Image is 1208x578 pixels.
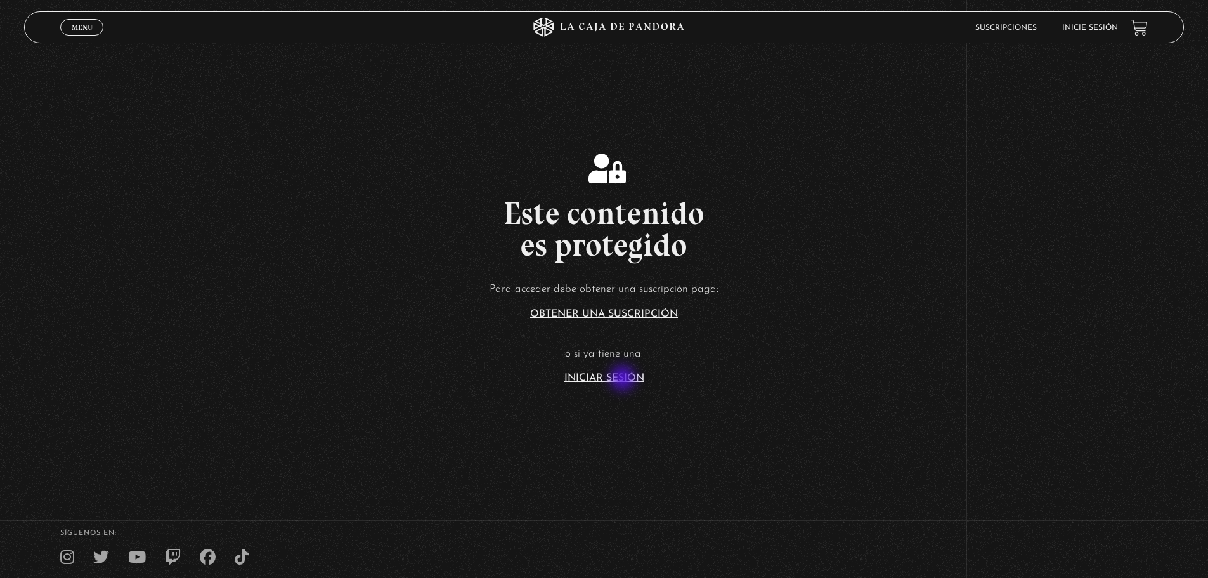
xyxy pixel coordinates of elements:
a: View your shopping cart [1131,19,1148,36]
span: Cerrar [67,34,97,43]
a: Iniciar Sesión [564,373,644,383]
span: Menu [72,23,93,31]
h4: SÍguenos en: [60,530,1148,537]
a: Suscripciones [975,24,1037,32]
a: Obtener una suscripción [530,309,678,319]
a: Inicie sesión [1062,24,1118,32]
